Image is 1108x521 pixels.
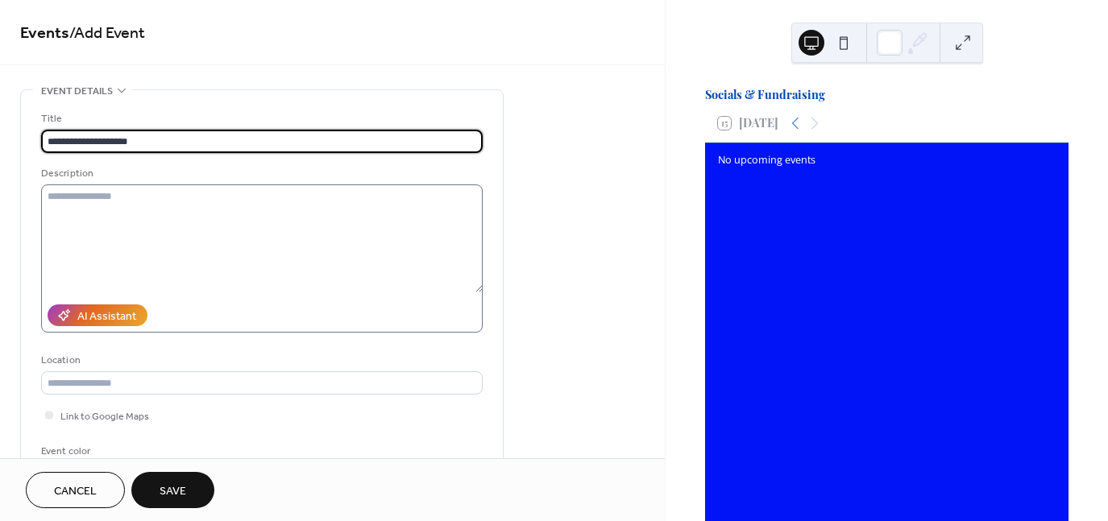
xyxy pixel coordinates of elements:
button: Cancel [26,472,125,508]
div: Location [41,352,479,369]
a: Events [20,18,69,49]
span: / Add Event [69,18,145,49]
div: Event color [41,443,162,460]
div: Socials & Fundraising [705,86,1069,104]
button: AI Assistant [48,304,147,326]
span: Cancel [54,483,97,500]
div: Title [41,110,479,127]
span: Event details [41,83,113,100]
span: Save [160,483,186,500]
div: No upcoming events [718,153,1056,168]
button: Save [131,472,214,508]
div: AI Assistant [77,308,136,325]
span: Link to Google Maps [60,408,149,425]
div: Description [41,165,479,182]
